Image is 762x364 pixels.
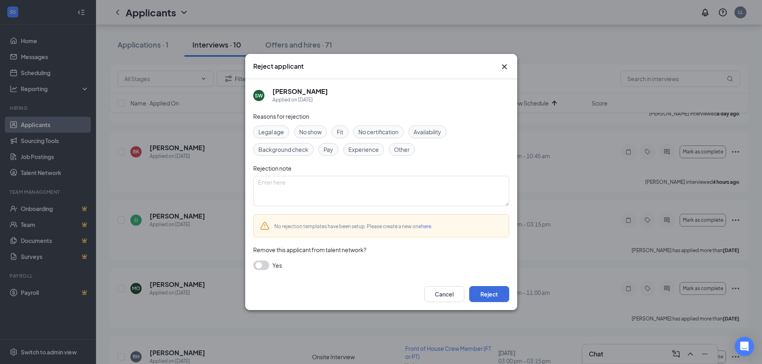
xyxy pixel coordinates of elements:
span: Yes [272,261,282,270]
span: Legal age [258,127,284,136]
span: Availability [414,127,441,136]
button: Close [500,62,509,72]
span: Other [394,145,410,154]
span: Fit [337,127,343,136]
h5: [PERSON_NAME] [272,87,328,96]
span: No certification [358,127,398,136]
div: SW [255,92,263,99]
svg: Cross [500,62,509,72]
button: Reject [469,286,509,302]
span: Background check [258,145,308,154]
span: No show [299,127,322,136]
span: Pay [324,145,333,154]
svg: Warning [260,221,270,231]
span: Reasons for rejection [253,113,309,120]
div: Open Intercom Messenger [735,337,754,356]
span: No rejection templates have been setup. Please create a new one . [274,223,432,229]
span: Remove this applicant from talent network? [253,246,366,253]
span: Rejection note [253,165,292,172]
span: Experience [348,145,379,154]
button: Cancel [424,286,464,302]
a: here [421,223,431,229]
h3: Reject applicant [253,62,304,71]
div: Applied on [DATE] [272,96,328,104]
